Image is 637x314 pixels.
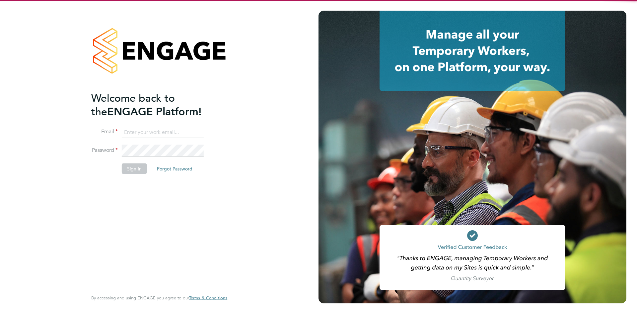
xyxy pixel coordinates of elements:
[91,128,118,135] label: Email
[91,91,221,118] h2: ENGAGE Platform!
[189,295,227,301] a: Terms & Conditions
[91,295,227,301] span: By accessing and using ENGAGE you agree to our
[91,147,118,154] label: Password
[91,91,175,118] span: Welcome back to the
[122,163,147,174] button: Sign In
[152,163,198,174] button: Forgot Password
[122,126,204,138] input: Enter your work email...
